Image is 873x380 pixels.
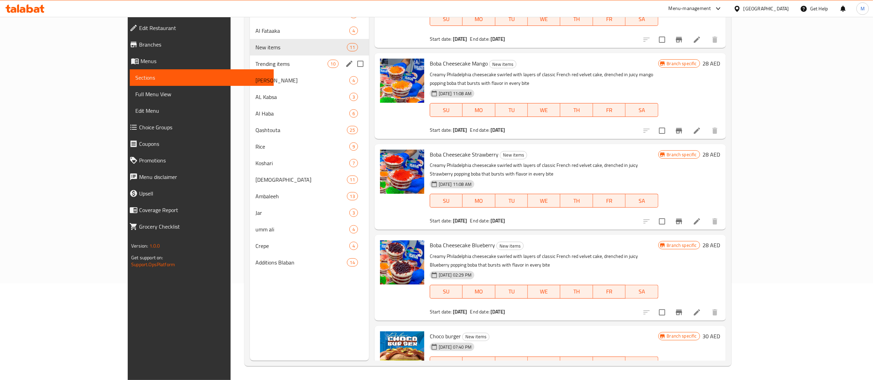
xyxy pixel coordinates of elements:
img: Boba Cheesecake Mango [380,59,424,103]
span: 9 [350,143,358,150]
span: 6 [350,110,358,117]
span: Menus [140,57,268,65]
a: Menu disclaimer [124,169,273,185]
span: SU [433,14,460,24]
span: FR [596,359,623,369]
a: Support.OpsPlatform [131,260,175,269]
div: items [349,209,358,217]
span: Branch specific [664,333,700,339]
span: MO [465,359,492,369]
span: Branch specific [664,242,700,249]
a: Grocery Checklist [124,218,273,235]
span: WE [531,196,557,206]
a: Edit menu item [693,127,701,135]
a: Coupons [124,136,273,152]
img: Choco burger [380,331,424,376]
span: Edit Menu [135,107,268,115]
button: MO [463,103,495,117]
a: Full Menu View [130,86,273,102]
button: WE [528,357,560,370]
div: items [347,192,358,200]
button: WE [528,285,560,299]
div: items [349,159,358,167]
span: WE [531,287,557,297]
span: MO [465,287,492,297]
button: TH [560,194,593,208]
span: SA [628,196,655,206]
div: items [349,225,358,233]
span: TH [563,196,590,206]
span: MO [465,105,492,115]
span: New items [497,242,523,250]
span: 3 [350,94,358,100]
span: Start date: [430,34,452,43]
div: Koshari [255,159,349,167]
span: WE [531,14,557,24]
div: Jar3 [250,204,369,221]
span: [PERSON_NAME] [255,76,349,84]
button: FR [593,103,625,117]
span: 4 [350,28,358,34]
button: SU [430,357,463,370]
span: WE [531,105,557,115]
h6: 30 AED [703,331,720,341]
b: [DATE] [453,216,467,225]
div: Qashtouta25 [250,122,369,138]
div: items [349,76,358,84]
span: Additions Blaban [255,258,347,267]
span: TU [498,105,525,115]
span: Menu disclaimer [139,173,268,181]
span: [DEMOGRAPHIC_DATA] [255,176,347,184]
span: New items [463,333,489,341]
button: SA [625,12,658,26]
span: WE [531,359,557,369]
a: Edit menu item [693,36,701,44]
p: Creamy Philadelphia cheesecake swirled with layers of classic French red velvet cake, drenched in... [430,252,658,269]
button: TH [560,12,593,26]
span: Boba Cheesecake Mango [430,58,488,69]
a: Choice Groups [124,119,273,136]
span: Branch specific [664,151,700,158]
span: Qashtouta [255,126,347,134]
span: MO [465,196,492,206]
span: [DATE] 11:08 AM [436,181,474,188]
div: Menu-management [669,4,711,13]
span: umm ali [255,225,349,233]
button: MO [463,194,495,208]
span: Start date: [430,307,452,316]
span: Select to update [655,32,669,47]
b: [DATE] [453,307,467,316]
button: delete [707,122,723,139]
span: FR [596,196,623,206]
span: 7 [350,160,358,167]
span: Rice [255,142,349,151]
div: New items [462,333,489,341]
button: SU [430,285,463,299]
span: SA [628,105,655,115]
button: delete [707,31,723,48]
span: Jar [255,209,349,217]
span: Select to update [655,305,669,320]
b: [DATE] [491,307,505,316]
div: items [349,142,358,151]
button: MO [463,285,495,299]
button: FR [593,285,625,299]
h6: 28 AED [703,59,720,68]
span: AL Kabsa [255,93,349,101]
button: MO [463,357,495,370]
button: TU [495,357,528,370]
span: 1.0.0 [149,241,160,250]
button: Branch-specific-item [671,213,687,230]
span: Start date: [430,216,452,225]
span: Full Menu View [135,90,268,98]
button: TU [495,194,528,208]
div: items [328,60,339,68]
button: MO [463,12,495,26]
img: Boba Cheesecake Strawberry [380,150,424,194]
button: delete [707,304,723,321]
a: Upsell [124,185,273,202]
span: TH [563,359,590,369]
span: 4 [350,226,358,233]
